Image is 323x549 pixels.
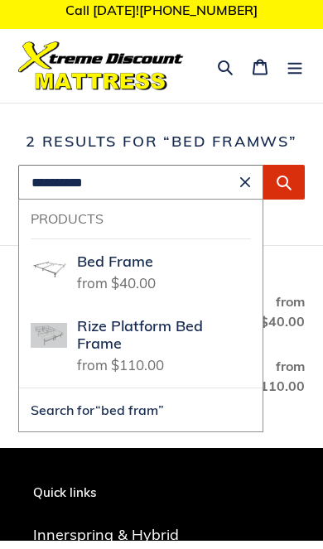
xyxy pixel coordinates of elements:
h3: Products [31,220,251,236]
h1: 2 results for “bed framws” [18,142,305,160]
a: [PHONE_NUMBER] [139,11,258,27]
span: from $40.00 [77,278,156,301]
span: “bed fram” [95,411,164,427]
button: Search for“bed fram” [19,397,263,441]
img: Rize Platform Bed Frame [31,326,67,363]
img: Xtreme Discount Mattress [18,51,184,99]
span: from $110.00 [77,360,164,383]
p: Quick links [33,494,179,509]
button: Submit [263,174,305,209]
button: Clear search term [235,181,255,201]
a: Rize Platform Bed FrameRize Platform Bed Framefrom $110.00 [19,315,263,397]
input: Search [18,174,263,209]
button: Menu [277,55,312,94]
a: standard-bed-frameBed Framefrom $40.00 [19,248,263,315]
span: Bed Frame [77,262,153,281]
img: standard-bed-frame [31,259,67,296]
span: Rize Platform Bed Frame [77,326,251,363]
